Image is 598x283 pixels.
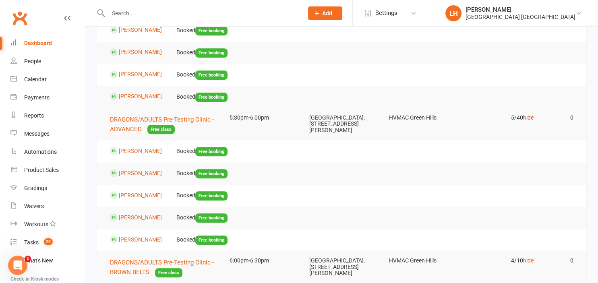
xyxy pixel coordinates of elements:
[24,58,41,64] div: People
[44,238,53,245] span: 29
[24,112,44,119] div: Reports
[10,197,85,215] a: Waivers
[106,8,298,19] input: Search...
[169,163,235,185] td: Booked
[195,26,228,35] span: Free booking
[523,257,534,264] a: hide
[10,161,85,179] a: Product Sales
[24,40,52,46] div: Dashboard
[466,6,575,13] div: [PERSON_NAME]
[169,229,235,251] td: Booked
[461,251,541,270] td: 4/10
[110,115,215,134] button: DRAGONS/ADULTS Pre-Testing Clinic - ADVANCEDFree class
[24,221,48,227] div: Workouts
[195,70,228,80] span: Free booking
[169,140,235,163] td: Booked
[25,256,31,262] span: 1
[119,49,162,55] a: [PERSON_NAME]
[195,169,228,178] span: Free booking
[24,257,53,264] div: What's New
[10,70,85,89] a: Calendar
[375,4,397,22] span: Settings
[10,143,85,161] a: Automations
[24,94,50,101] div: Payments
[461,108,541,127] td: 5/40
[119,236,162,242] a: [PERSON_NAME]
[195,235,228,245] span: Free booking
[110,259,214,276] span: DRAGONS/ADULTS Pre-Testing Clinic - BROWN BELTS
[24,149,57,155] div: Automations
[308,6,342,20] button: Add
[10,89,85,107] a: Payments
[222,251,302,270] td: 6:00pm-6:30pm
[147,125,175,134] span: Free class
[155,268,182,277] span: Free class
[195,48,228,58] span: Free booking
[110,258,215,277] button: DRAGONS/ADULTS Pre-Testing Clinic - BROWN BELTSFree class
[10,125,85,143] a: Messages
[110,116,214,133] span: DRAGONS/ADULTS Pre-Testing Clinic - ADVANCED
[24,203,44,209] div: Waivers
[445,5,461,21] div: LH
[195,93,228,102] span: Free booking
[24,130,50,137] div: Messages
[10,52,85,70] a: People
[119,214,162,220] a: [PERSON_NAME]
[8,256,27,275] iframe: Intercom live chat
[541,251,581,270] td: 0
[119,169,162,176] a: [PERSON_NAME]
[195,213,228,223] span: Free booking
[381,251,461,270] td: HVMAC Green Hills
[169,207,235,229] td: Booked
[24,185,47,191] div: Gradings
[119,147,162,154] a: [PERSON_NAME]
[10,215,85,233] a: Workouts
[169,20,235,42] td: Booked
[169,64,235,86] td: Booked
[195,147,228,156] span: Free booking
[10,252,85,270] a: What's New
[302,108,382,140] td: [GEOGRAPHIC_DATA], [STREET_ADDRESS][PERSON_NAME]
[119,27,162,33] a: [PERSON_NAME]
[10,233,85,252] a: Tasks 29
[119,71,162,77] a: [PERSON_NAME]
[466,13,575,21] div: [GEOGRAPHIC_DATA] [GEOGRAPHIC_DATA]
[222,108,302,127] td: 5:30pm-6:00pm
[169,185,235,207] td: Booked
[10,179,85,197] a: Gradings
[10,107,85,125] a: Reports
[523,114,534,121] a: hide
[195,191,228,200] span: Free booking
[169,86,235,108] td: Booked
[10,34,85,52] a: Dashboard
[10,8,30,28] a: Clubworx
[169,42,235,64] td: Booked
[24,239,39,246] div: Tasks
[119,93,162,99] a: [PERSON_NAME]
[119,192,162,198] a: [PERSON_NAME]
[24,76,47,83] div: Calendar
[541,108,581,127] td: 0
[302,251,382,283] td: [GEOGRAPHIC_DATA], [STREET_ADDRESS][PERSON_NAME]
[381,108,461,127] td: HVMAC Green Hills
[24,167,59,173] div: Product Sales
[322,10,332,17] span: Add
